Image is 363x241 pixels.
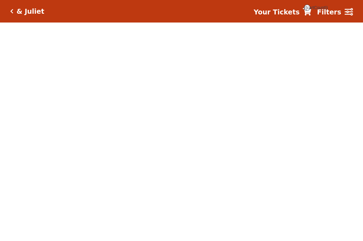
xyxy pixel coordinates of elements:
[254,8,300,16] strong: Your Tickets
[317,7,353,17] a: Filters
[304,5,310,11] span: {{cartCount}}
[317,8,341,16] strong: Filters
[10,9,13,14] a: Click here to go back to filters
[17,7,44,15] h5: & Juliet
[254,7,311,17] a: Your Tickets {{cartCount}}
